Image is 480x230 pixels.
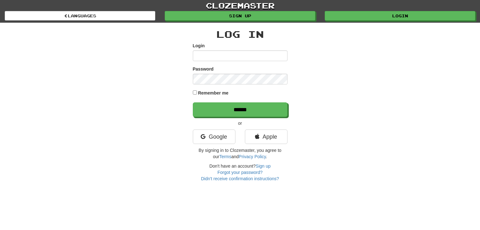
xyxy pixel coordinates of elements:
[219,154,231,159] a: Terms
[217,170,263,175] a: Forgot your password?
[201,176,279,181] a: Didn't receive confirmation instructions?
[198,90,228,96] label: Remember me
[193,66,214,72] label: Password
[193,129,235,144] a: Google
[325,11,475,20] a: Login
[193,43,205,49] label: Login
[256,164,270,169] a: Sign up
[165,11,315,20] a: Sign up
[193,147,287,160] p: By signing in to Clozemaster, you agree to our and .
[245,129,287,144] a: Apple
[5,11,155,20] a: Languages
[193,29,287,39] h2: Log In
[193,120,287,126] p: or
[193,163,287,182] div: Don't have an account?
[239,154,266,159] a: Privacy Policy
